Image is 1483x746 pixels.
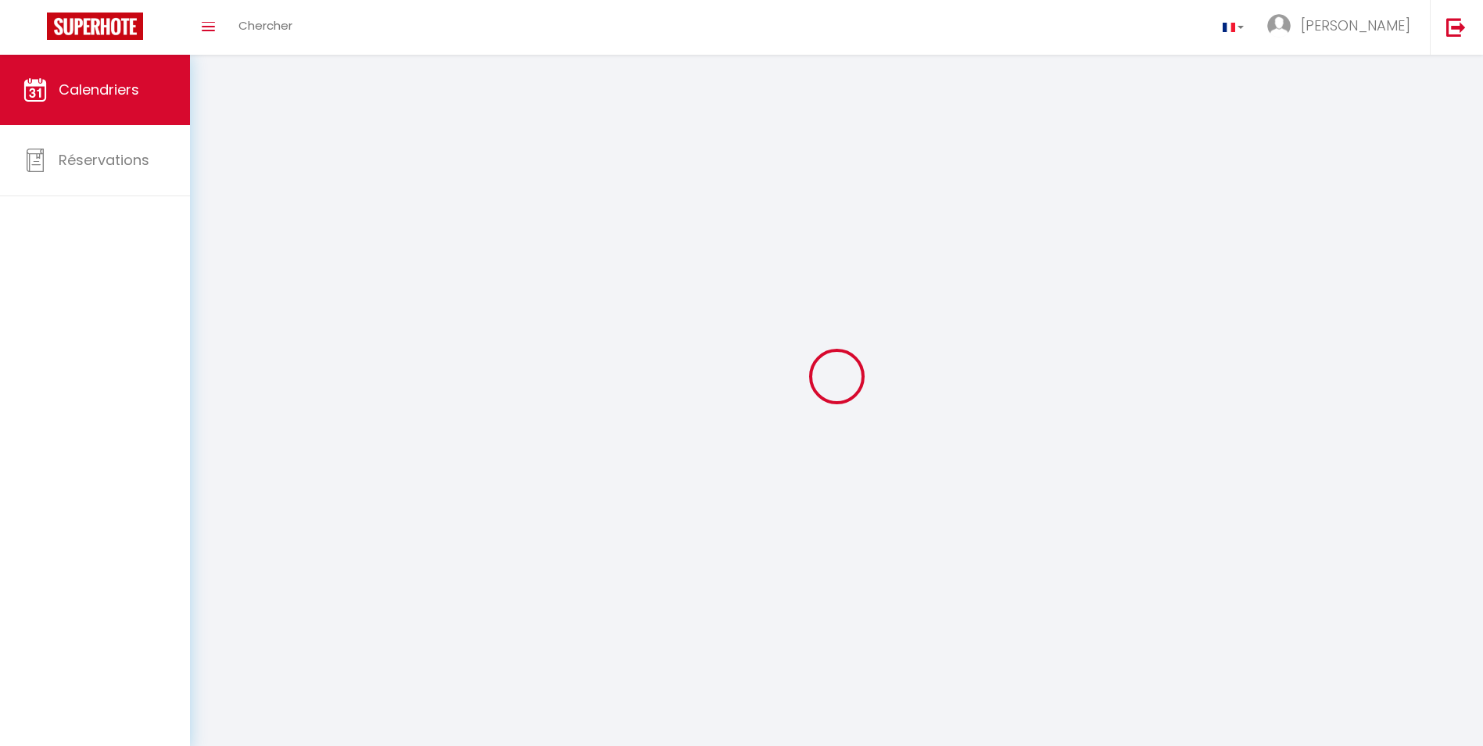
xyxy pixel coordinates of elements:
[238,17,292,34] span: Chercher
[59,80,139,99] span: Calendriers
[1301,16,1410,35] span: [PERSON_NAME]
[59,150,149,170] span: Réservations
[1446,17,1466,37] img: logout
[1267,14,1291,38] img: ...
[47,13,143,40] img: Super Booking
